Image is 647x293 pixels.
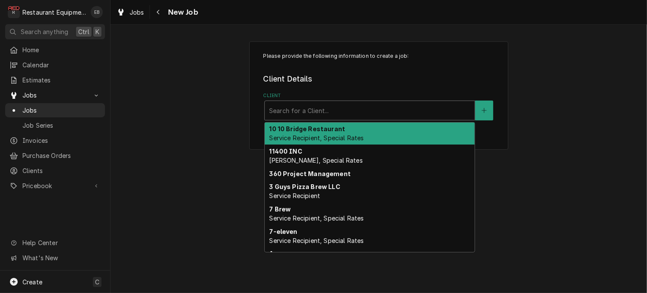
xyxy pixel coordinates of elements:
a: Go to Jobs [5,88,105,102]
p: Please provide the following information to create a job: [263,52,495,60]
span: Help Center [22,238,100,247]
span: Service Recipient, Special Rates [269,237,364,244]
span: Jobs [130,8,144,17]
div: Emily Bird's Avatar [91,6,103,18]
span: Clients [22,166,101,175]
strong: 7 Brew [269,205,291,213]
span: Home [22,45,101,54]
span: Create [22,278,42,286]
a: Invoices [5,133,105,148]
div: Client [263,92,495,120]
div: Job Create/Update Form [263,52,495,120]
span: Calendar [22,60,101,69]
div: Job Create/Update [249,41,508,150]
strong: Accurex [269,250,295,257]
a: Home [5,43,105,57]
span: Purchase Orders [22,151,101,160]
a: Jobs [113,5,148,19]
a: Estimates [5,73,105,87]
span: Pricebook [22,181,88,190]
span: Search anything [21,27,68,36]
strong: 3 Guys Pizza Brew LLC [269,183,340,190]
span: C [95,277,99,287]
span: What's New [22,253,100,262]
strong: 10 10 Bridge Restaurant [269,125,345,132]
div: Restaurant Equipment Diagnostics's Avatar [8,6,20,18]
span: [PERSON_NAME], Special Rates [269,157,362,164]
div: EB [91,6,103,18]
button: Search anythingCtrlK [5,24,105,39]
a: Job Series [5,118,105,132]
strong: 7-eleven [269,228,297,235]
span: Invoices [22,136,101,145]
a: Clients [5,164,105,178]
a: Go to Help Center [5,236,105,250]
span: Estimates [22,76,101,85]
a: Jobs [5,103,105,117]
span: New Job [165,6,198,18]
button: Navigate back [152,5,165,19]
span: Service Recipient, Special Rates [269,214,364,222]
legend: Client Details [263,73,495,85]
span: K [95,27,99,36]
strong: 11400 INC [269,148,302,155]
span: Service Recipient, Special Rates [269,134,364,142]
a: Calendar [5,58,105,72]
strong: 360 Project Management [269,170,351,177]
svg: Create New Client [482,107,487,113]
a: Go to What's New [5,251,105,265]
span: Jobs [22,106,101,115]
div: Restaurant Equipment Diagnostics [22,8,86,17]
span: Job Series [22,121,101,130]
div: R [8,6,20,18]
button: Create New Client [475,101,493,120]
a: Purchase Orders [5,148,105,163]
span: Jobs [22,91,88,100]
span: Ctrl [78,27,89,36]
span: Service Recipient [269,192,320,199]
label: Client [263,92,495,99]
a: Go to Pricebook [5,179,105,193]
